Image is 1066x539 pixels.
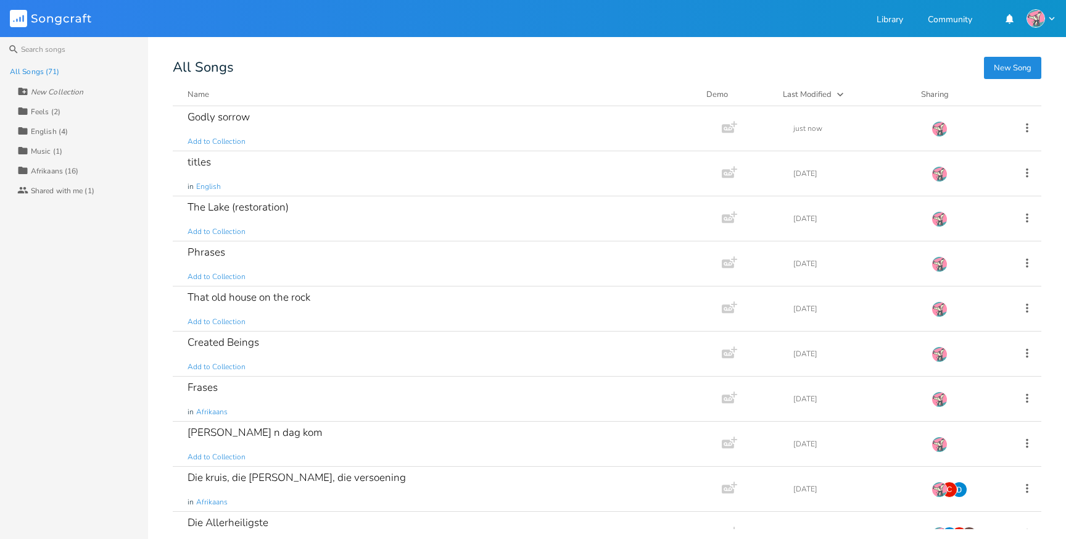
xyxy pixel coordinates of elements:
div: The Lake (restoration) [188,202,289,212]
div: [DATE] [793,440,917,448]
div: [DATE] [793,350,917,357]
div: Godly sorrow [188,112,250,122]
div: Afrikaans (16) [31,167,78,175]
div: just now [793,125,917,132]
div: English (4) [31,128,68,135]
div: Phrases [188,247,225,257]
div: Frases [188,382,218,393]
img: mailmevanrooyen [932,211,948,227]
img: mailmevanrooyen [1027,9,1045,28]
div: Music (1) [31,148,62,155]
div: [DATE] [793,170,917,177]
span: Add to Collection [188,362,246,372]
div: Shared with me (1) [31,187,94,194]
span: Add to Collection [188,227,246,237]
img: mailmevanrooyen [932,391,948,407]
div: cayleyvanrooyen [941,482,957,498]
span: Add to Collection [188,272,246,282]
img: mailmevanrooyen [932,482,948,498]
span: in [188,407,194,417]
div: titles [188,157,211,167]
img: mailmevanrooyen [932,346,948,362]
button: Name [188,88,692,101]
img: mailmevanrooyen [932,166,948,182]
span: Afrikaans [196,407,228,417]
div: All Songs [173,62,1041,73]
button: New Song [984,57,1041,79]
button: Last Modified [783,88,906,101]
span: Add to Collection [188,317,246,327]
div: Sharing [921,88,995,101]
span: English [196,182,221,192]
span: in [188,182,194,192]
div: All Songs (71) [10,68,59,75]
div: [DATE] [793,215,917,222]
div: Die Allerheiligste [188,517,268,528]
div: New Collection [31,88,83,96]
div: [DATE] [793,395,917,403]
span: Afrikaans [196,497,228,508]
a: Library [877,15,903,26]
img: mailmevanrooyen [932,301,948,317]
img: Danielle Stander [951,482,967,498]
div: That old house on the rock [188,292,310,303]
div: Demo [706,88,768,101]
img: mailmevanrooyen [932,437,948,453]
div: Feels (2) [31,108,60,115]
div: [DATE] [793,485,917,493]
div: Name [188,89,209,100]
div: Die kruis, die [PERSON_NAME], die versoening [188,472,406,483]
div: [DATE] [793,260,917,267]
div: [PERSON_NAME] n dag kom [188,427,322,438]
img: mailmevanrooyen [932,256,948,272]
div: Last Modified [783,89,832,100]
div: [DATE] [793,305,917,312]
span: in [188,497,194,508]
a: Community [928,15,972,26]
span: Add to Collection [188,136,246,147]
div: Created Beings [188,337,259,348]
img: mailmevanrooyen [932,121,948,137]
span: Add to Collection [188,452,246,462]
